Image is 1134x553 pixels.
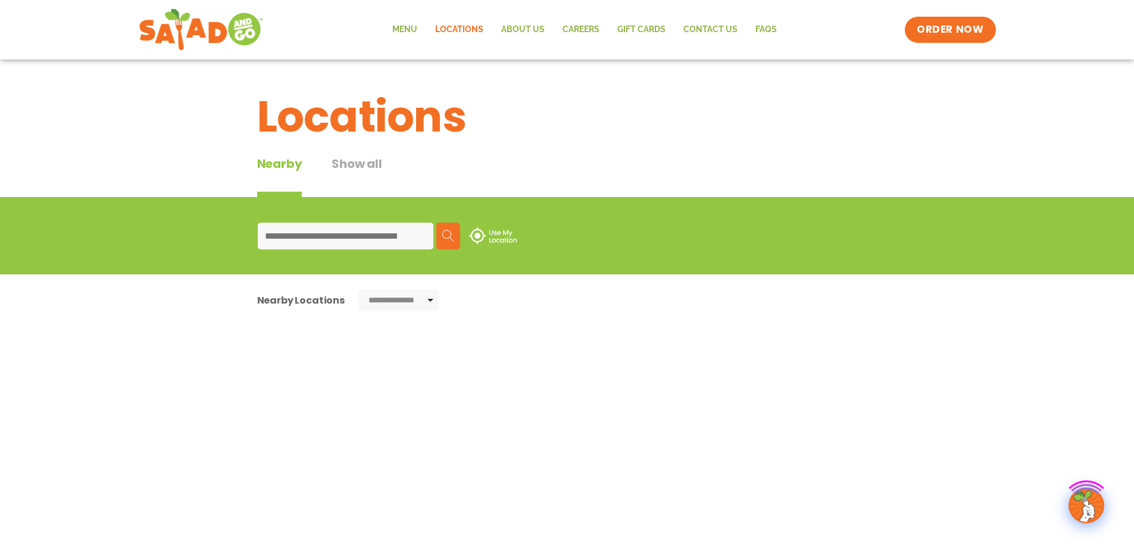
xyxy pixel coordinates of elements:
div: Nearby [257,155,302,197]
nav: Menu [383,16,786,43]
div: Tabbed content [257,155,412,197]
a: Menu [383,16,426,43]
span: ORDER NOW [917,23,983,37]
img: search.svg [442,230,454,242]
a: FAQs [746,16,786,43]
a: Careers [554,16,608,43]
button: Show all [332,155,382,197]
a: ORDER NOW [905,17,995,43]
a: About Us [492,16,554,43]
a: Locations [426,16,492,43]
div: Nearby Locations [257,293,345,308]
a: GIFT CARDS [608,16,674,43]
a: Contact Us [674,16,746,43]
img: use-location.svg [469,227,517,244]
h1: Locations [257,85,877,149]
img: new-SAG-logo-768×292 [139,6,264,54]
